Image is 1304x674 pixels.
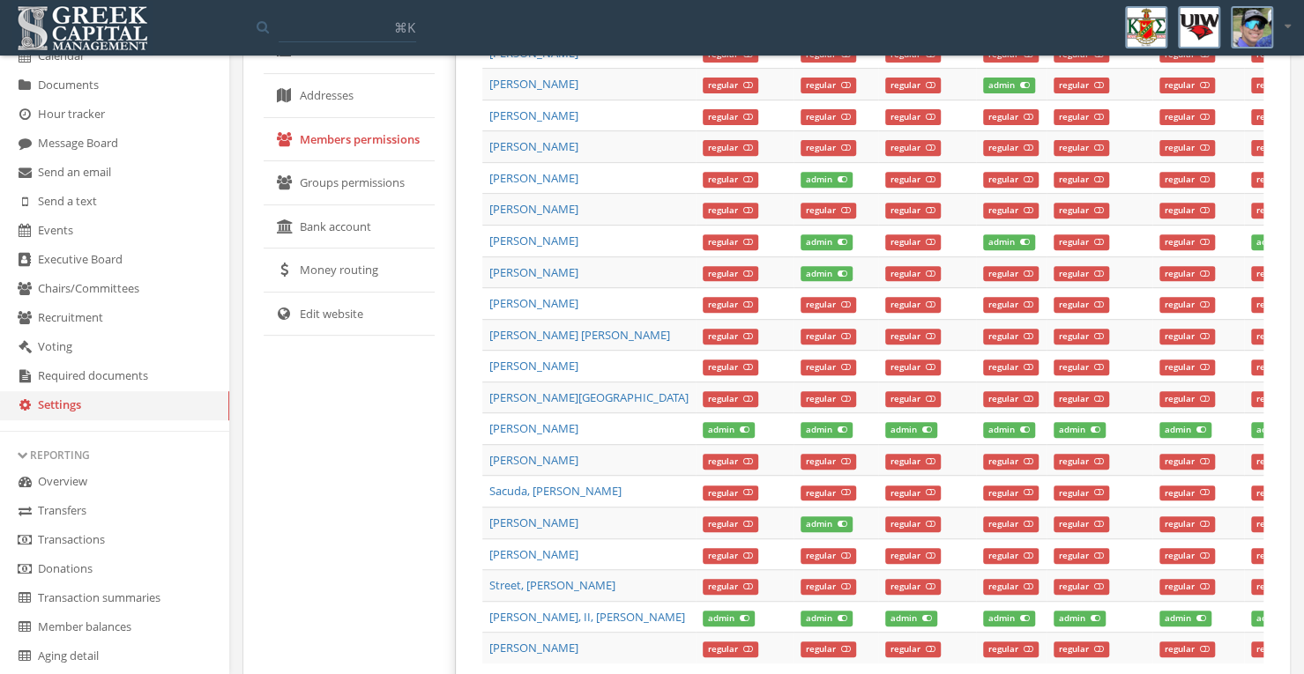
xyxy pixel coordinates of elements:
span: admin [983,422,1035,438]
span: regular [1159,454,1215,470]
a: Sacuda, [PERSON_NAME] [489,483,622,499]
span: regular [983,641,1039,657]
span: regular [983,172,1039,188]
span: regular [703,203,758,218]
span: regular [703,234,758,250]
span: regular [885,140,941,156]
span: regular [983,329,1039,344]
span: regular [801,548,856,564]
span: regular [1159,329,1215,344]
span: regular [801,391,856,407]
span: admin [801,234,853,250]
span: ⌘K [394,19,415,36]
span: regular [885,391,941,407]
span: regular [983,266,1039,282]
span: regular [885,516,941,532]
span: regular [885,297,941,313]
span: regular [1159,172,1215,188]
span: regular [885,78,941,93]
span: regular [885,548,941,564]
a: [PERSON_NAME] [489,76,578,92]
span: regular [703,485,758,501]
span: admin [703,422,755,438]
span: regular [703,266,758,282]
a: [PERSON_NAME] [489,45,578,61]
a: Edit website [264,293,435,337]
span: admin [1251,422,1303,438]
span: regular [1054,485,1109,501]
span: regular [1054,579,1109,595]
span: regular [703,359,758,375]
span: regular [1159,78,1215,93]
a: [PERSON_NAME] [PERSON_NAME] [489,327,670,343]
span: regular [703,297,758,313]
span: admin [983,234,1035,250]
span: regular [1054,516,1109,532]
span: admin [1251,234,1303,250]
a: Groups permissions [264,161,435,205]
span: admin [983,611,1035,626]
span: regular [703,454,758,470]
a: [PERSON_NAME], II, [PERSON_NAME] [489,609,685,625]
span: regular [801,329,856,344]
span: regular [703,579,758,595]
span: regular [1159,140,1215,156]
span: regular [983,359,1039,375]
span: regular [1159,548,1215,564]
a: [PERSON_NAME] [489,107,578,123]
span: regular [983,548,1039,564]
span: regular [1159,234,1215,250]
span: regular [1054,172,1109,188]
span: regular [983,109,1039,125]
a: [PERSON_NAME] [489,201,578,217]
span: regular [801,485,856,501]
span: admin [1054,422,1106,438]
span: regular [1054,454,1109,470]
span: regular [801,140,856,156]
a: [PERSON_NAME] [489,138,578,154]
span: regular [1054,109,1109,125]
a: [PERSON_NAME] [489,515,578,530]
span: regular [1159,641,1215,657]
span: regular [801,109,856,125]
span: regular [703,516,758,532]
span: regular [885,359,941,375]
span: regular [1054,266,1109,282]
span: regular [885,454,941,470]
span: regular [1054,359,1109,375]
a: [PERSON_NAME][GEOGRAPHIC_DATA] [489,389,689,405]
span: regular [983,485,1039,501]
a: [PERSON_NAME] [489,170,578,186]
span: regular [983,391,1039,407]
span: admin [1159,422,1211,438]
a: Street, [PERSON_NAME] [489,577,615,593]
span: regular [1054,234,1109,250]
a: Money routing [264,248,435,293]
a: Members permissions [264,118,435,162]
span: regular [1159,297,1215,313]
span: admin [1251,611,1303,626]
a: [PERSON_NAME] [489,264,578,280]
span: regular [703,78,758,93]
a: [PERSON_NAME] [489,640,578,655]
span: regular [885,203,941,218]
span: regular [703,329,758,344]
span: regular [703,172,758,188]
span: regular [983,454,1039,470]
span: regular [1159,485,1215,501]
span: regular [1054,297,1109,313]
span: regular [983,297,1039,313]
span: admin [801,611,853,626]
span: regular [1159,391,1215,407]
span: regular [1159,516,1215,532]
span: regular [885,266,941,282]
a: [PERSON_NAME] [489,358,578,374]
span: regular [983,516,1039,532]
span: admin [1054,611,1106,626]
span: regular [801,78,856,93]
a: Addresses [264,74,435,118]
span: regular [801,641,856,657]
span: admin [801,266,853,282]
span: admin [885,611,937,626]
span: regular [703,391,758,407]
